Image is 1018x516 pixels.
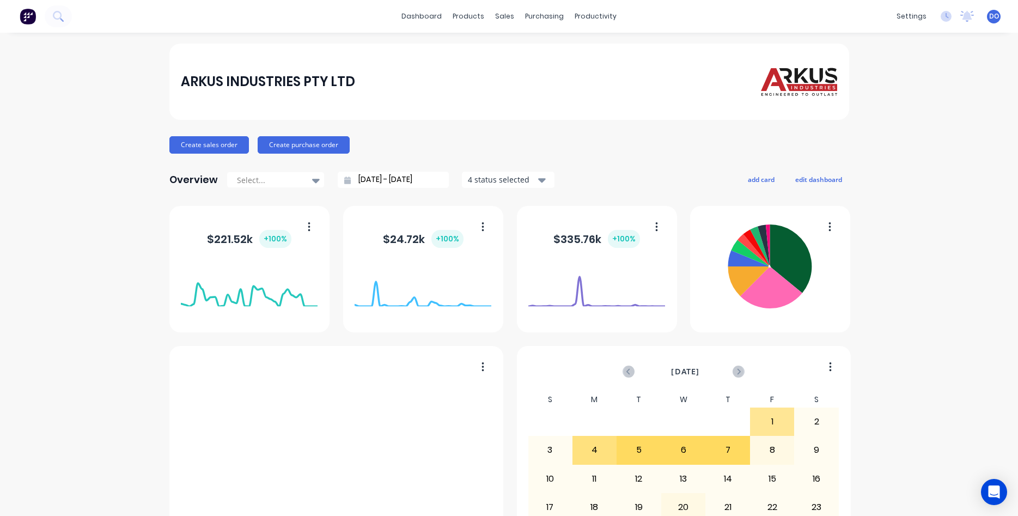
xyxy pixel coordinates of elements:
[572,392,617,408] div: M
[706,465,749,493] div: 14
[462,172,554,188] button: 4 status selected
[788,172,849,186] button: edit dashboard
[751,436,794,464] div: 8
[490,8,520,25] div: sales
[795,408,838,435] div: 2
[383,230,464,248] div: $ 24.72k
[573,436,617,464] div: 4
[608,230,640,248] div: + 100 %
[528,465,572,493] div: 10
[705,392,750,408] div: T
[431,230,464,248] div: + 100 %
[169,169,218,191] div: Overview
[20,8,36,25] img: Factory
[661,392,706,408] div: W
[989,11,999,21] span: DO
[741,172,782,186] button: add card
[671,366,699,378] span: [DATE]
[795,465,838,493] div: 16
[468,174,537,185] div: 4 status selected
[617,392,661,408] div: T
[751,408,794,435] div: 1
[662,436,705,464] div: 6
[259,230,291,248] div: + 100 %
[520,8,569,25] div: purchasing
[617,465,661,493] div: 12
[750,392,795,408] div: F
[447,8,490,25] div: products
[891,8,932,25] div: settings
[795,436,838,464] div: 9
[617,436,661,464] div: 5
[553,230,640,248] div: $ 335.76k
[761,62,837,101] img: ARKUS INDUSTRIES PTY LTD
[706,436,749,464] div: 7
[573,465,617,493] div: 11
[169,136,249,154] button: Create sales order
[569,8,622,25] div: productivity
[981,479,1007,505] div: Open Intercom Messenger
[181,71,355,93] div: ARKUS INDUSTRIES PTY LTD
[528,392,572,408] div: S
[396,8,447,25] a: dashboard
[207,230,291,248] div: $ 221.52k
[751,465,794,493] div: 15
[662,465,705,493] div: 13
[794,392,839,408] div: S
[258,136,350,154] button: Create purchase order
[528,436,572,464] div: 3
